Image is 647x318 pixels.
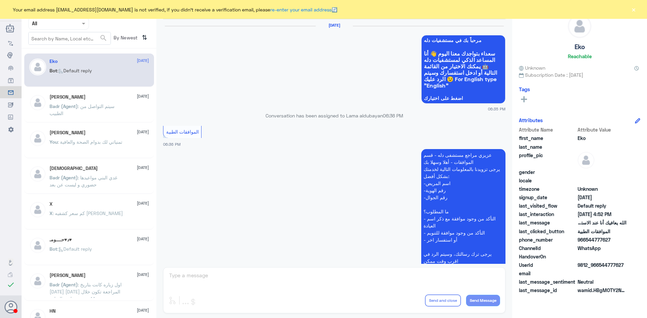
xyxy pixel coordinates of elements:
[50,246,57,252] span: Bot
[29,166,46,182] img: defaultAdmin.png
[111,32,139,45] span: By Newest
[568,15,591,38] img: defaultAdmin.png
[50,282,78,287] span: Badr (Agent)
[13,6,337,13] span: Your email address [EMAIL_ADDRESS][DOMAIN_NAME] is not verified, if you didn't receive a verifica...
[578,253,626,260] span: null
[466,295,500,306] button: Send Message
[519,253,576,260] span: HandoverOn
[578,219,626,226] span: الله يعافيك أنا عند الاستشاري أحند الزبيدي وقدم طلب لعلاج طبيعي يوم الاحد وانرفض ورجعت المستشفى ع...
[163,142,181,146] span: 06:36 PM
[29,130,46,147] img: defaultAdmin.png
[424,50,503,89] span: سعداء بتواجدك معنا اليوم 👋 أنا المساعد الذكي لمستشفيات دله 🤖 يمكنك الاختيار من القائمة التالية أو...
[58,139,122,145] span: : تمنياتي لك بدوام الصحة والعافية
[163,112,505,119] p: Conversation has been assigned to Lama aldubayan
[29,273,46,289] img: defaultAdmin.png
[50,130,86,136] h5: Mohammed ALRASHED
[50,237,72,243] h5: د♥حــــومـ♥
[270,7,332,12] a: re-enter your email address
[29,237,46,254] img: defaultAdmin.png
[383,113,403,118] span: 06:36 PM
[50,308,56,314] h5: HN
[519,152,576,167] span: profile_pic
[50,210,53,216] span: X
[4,301,17,313] button: Avatar
[519,270,576,277] span: email
[137,129,149,135] span: [DATE]
[519,117,543,123] h6: Attributes
[99,34,107,42] span: search
[578,278,626,285] span: 0
[50,282,122,302] span: : اول زياره كانت بتاريخ [DATE] [DATE] المراجعة تكون خلال 14 يوم من تاريخ الزيارة
[424,38,503,43] span: مرحباً بك في مستشفيات دله
[50,175,117,187] span: : غدي البني مواعيدها حضوري و ليست عن بعد
[519,236,576,243] span: phone_number
[421,149,505,281] p: 4/8/2025, 6:36 PM
[53,210,123,216] span: : كم سعر كشفيه [PERSON_NAME]
[137,93,149,99] span: [DATE]
[519,211,576,218] span: last_interaction
[519,71,640,78] span: Subscription Date : [DATE]
[519,202,576,209] span: last_visited_flow
[137,236,149,242] span: [DATE]
[137,307,149,313] span: [DATE]
[578,177,626,184] span: null
[519,86,530,92] h6: Tags
[578,270,626,277] span: null
[99,33,107,44] button: search
[137,165,149,171] span: [DATE]
[137,58,149,64] span: [DATE]
[578,287,626,294] span: wamid.HBgMOTY2NTQ0Nzc3NjI3FQIAEhgUM0E0RTQ3RjAyNENDRkE5NUI2N0EA
[50,273,86,278] h5: ابو سلمان
[519,169,576,176] span: gender
[630,6,637,13] button: ×
[519,228,576,235] span: last_clicked_button
[166,129,199,135] span: الموافقات الطبية
[568,53,592,59] h6: Reachable
[578,211,626,218] span: 2025-08-06T13:52:03.523Z
[578,169,626,176] span: null
[50,68,57,73] span: Bot
[57,68,92,73] span: : Default reply
[519,194,576,201] span: signup_date
[519,143,576,150] span: last_name
[424,96,503,101] span: اضغط على اختيارك
[50,201,53,207] h5: X
[578,185,626,192] span: Unknown
[29,94,46,111] img: defaultAdmin.png
[578,135,626,142] span: Eko
[316,23,353,28] h6: [DATE]
[519,64,545,71] span: Unknown
[50,139,58,145] span: You
[29,32,111,44] input: Search by Name, Local etc…
[578,228,626,235] span: الموافقات الطبية
[57,246,92,252] span: : Default reply
[7,281,15,289] i: check
[137,200,149,206] span: [DATE]
[578,236,626,243] span: 966544777627
[137,272,149,278] span: [DATE]
[50,103,115,116] span: : سيتم التواصل من الطبيب
[519,278,576,285] span: last_message_sentiment
[50,59,58,64] h5: Eko
[578,152,594,169] img: defaultAdmin.png
[519,287,576,294] span: last_message_id
[519,245,576,252] span: ChannelId
[50,103,78,109] span: Badr (Agent)
[519,126,576,133] span: Attribute Name
[519,177,576,184] span: locale
[50,166,98,171] h5: سبحان الله
[425,294,461,307] button: Send and close
[29,201,46,218] img: defaultAdmin.png
[578,245,626,252] span: 2
[519,261,576,269] span: UserId
[50,94,86,100] h5: Anas
[519,135,576,142] span: first_name
[50,175,78,180] span: Badr (Agent)
[578,202,626,209] span: Default reply
[578,194,626,201] span: 2025-08-04T15:35:52.317Z
[575,43,585,51] h5: Eko
[578,261,626,269] span: 9812_966544777627
[29,59,46,75] img: defaultAdmin.png
[519,185,576,192] span: timezone
[578,126,626,133] span: Attribute Value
